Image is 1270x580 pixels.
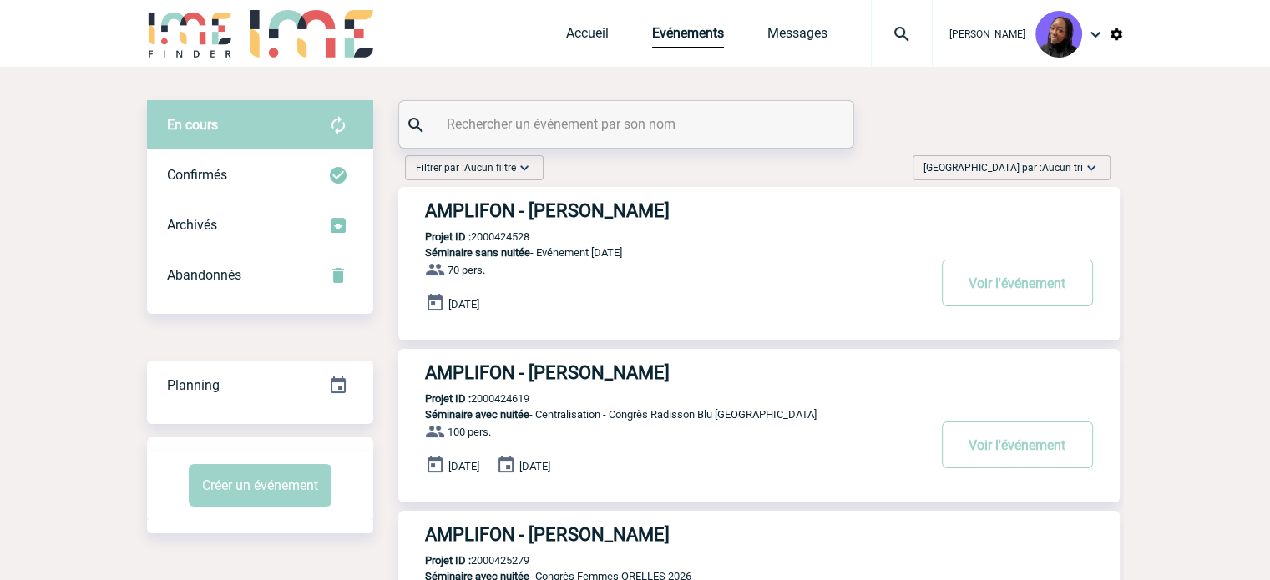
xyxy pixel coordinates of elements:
a: Messages [767,25,827,48]
p: 2000424619 [398,392,529,405]
span: Aucun filtre [464,162,516,174]
button: Voir l'événement [942,260,1093,306]
span: Séminaire avec nuitée [425,408,529,421]
span: Archivés [167,217,217,233]
input: Rechercher un événement par son nom [443,112,814,136]
span: Planning [167,377,220,393]
span: Séminaire sans nuitée [425,246,530,259]
div: Retrouvez ici tous les événements que vous avez décidé d'archiver [147,200,373,250]
span: Abandonnés [167,267,241,283]
span: Confirmés [167,167,227,183]
div: Retrouvez ici tous vos événements organisés par date et état d'avancement [147,361,373,411]
h3: AMPLIFON - [PERSON_NAME] [425,200,926,221]
span: Filtrer par : [416,159,516,176]
div: Retrouvez ici tous vos évènements avant confirmation [147,100,373,150]
span: [DATE] [519,460,550,472]
img: IME-Finder [147,10,234,58]
img: baseline_expand_more_white_24dp-b.png [516,159,533,176]
img: 131349-0.png [1035,11,1082,58]
button: Voir l'événement [942,421,1093,468]
div: Retrouvez ici tous vos événements annulés [147,250,373,300]
h3: AMPLIFON - [PERSON_NAME] [425,524,926,545]
span: [DATE] [448,298,479,310]
b: Projet ID : [425,392,471,405]
span: 70 pers. [448,264,485,276]
a: AMPLIFON - [PERSON_NAME] [398,362,1120,383]
a: Planning [147,360,373,409]
span: [GEOGRAPHIC_DATA] par : [923,159,1083,176]
a: Evénements [652,25,724,48]
span: [DATE] [448,460,479,472]
a: Accueil [566,25,609,48]
span: [PERSON_NAME] [949,28,1025,40]
span: Aucun tri [1042,162,1083,174]
p: - Evénement [DATE] [398,246,926,259]
a: AMPLIFON - [PERSON_NAME] [398,524,1120,545]
h3: AMPLIFON - [PERSON_NAME] [425,362,926,383]
p: 2000425279 [398,554,529,567]
span: 100 pers. [448,426,491,438]
b: Projet ID : [425,230,471,243]
b: Projet ID : [425,554,471,567]
span: En cours [167,117,218,133]
p: - Centralisation - Congrès Radisson Blu [GEOGRAPHIC_DATA] [398,408,926,421]
img: baseline_expand_more_white_24dp-b.png [1083,159,1100,176]
p: 2000424528 [398,230,529,243]
a: AMPLIFON - [PERSON_NAME] [398,200,1120,221]
button: Créer un événement [189,464,331,507]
